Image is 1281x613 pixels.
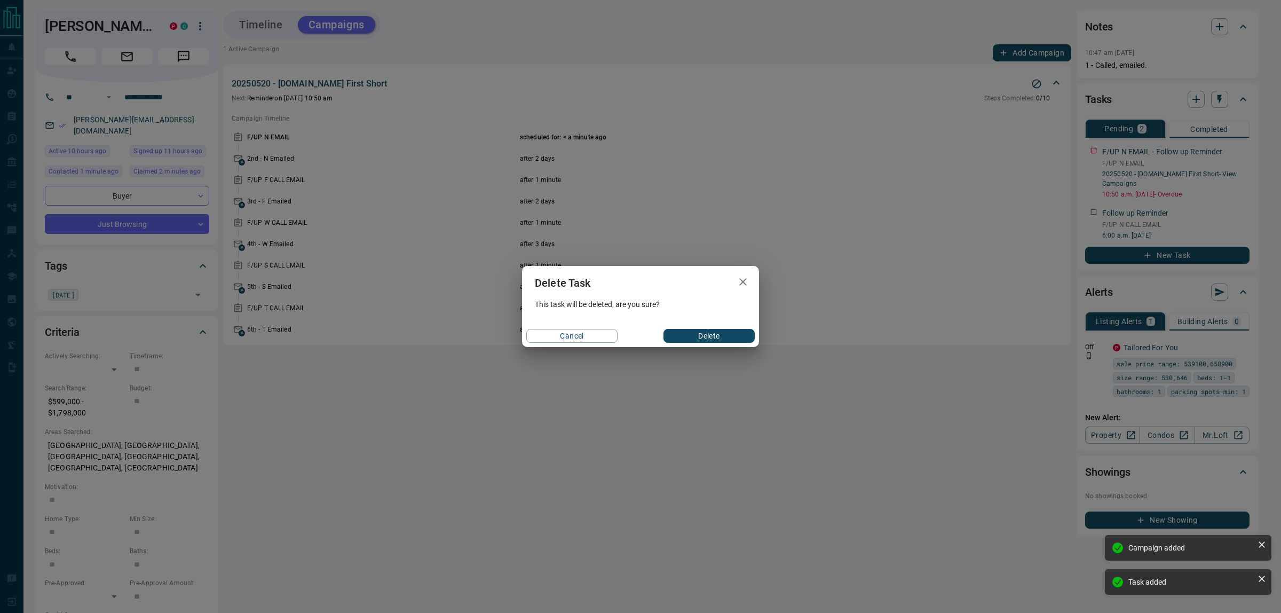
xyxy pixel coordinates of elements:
[1128,544,1253,552] div: Campaign added
[663,329,755,343] button: Delete
[1128,578,1253,586] div: Task added
[526,329,618,343] button: Cancel
[522,300,759,309] div: This task will be deleted, are you sure?
[522,266,604,300] h2: Delete Task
